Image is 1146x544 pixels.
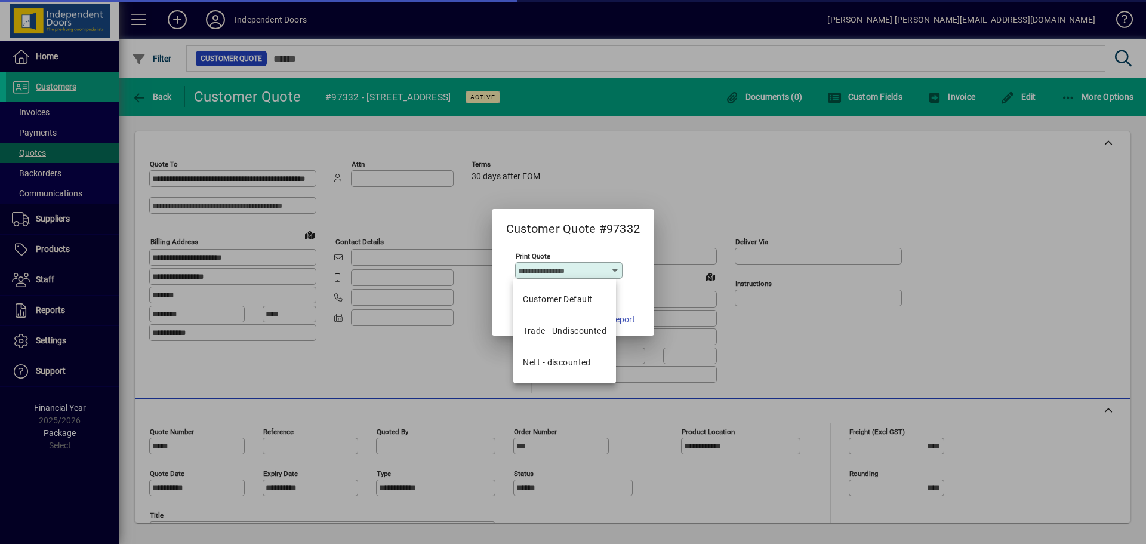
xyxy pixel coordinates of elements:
[492,209,654,238] h2: Customer Quote #97332
[523,293,592,306] span: Customer Default
[516,251,550,260] mat-label: Print Quote
[513,347,616,379] mat-option: Nett - discounted
[523,325,606,337] div: Trade - Undiscounted
[523,356,590,369] div: Nett - discounted
[513,315,616,347] mat-option: Trade - Undiscounted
